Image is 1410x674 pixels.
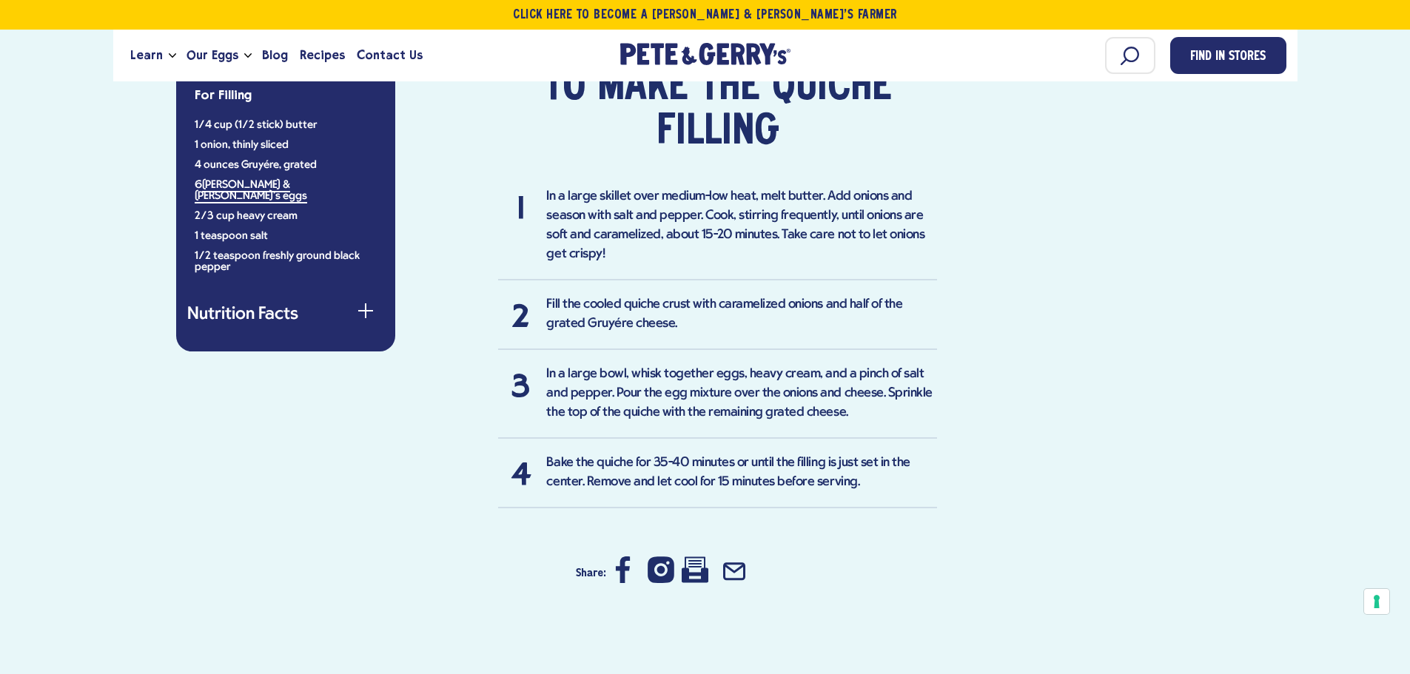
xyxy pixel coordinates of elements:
span: Our Eggs [187,46,238,64]
span: Contact Us [357,46,423,64]
span: Recipes [300,46,345,64]
a: Recipes [294,36,351,75]
a: Our Eggs [181,36,244,75]
a: [PERSON_NAME] & [PERSON_NAME]'s eggs [195,179,307,203]
input: Search [1105,37,1155,74]
a: Blog [256,36,294,75]
strong: For Filling [195,87,252,102]
h2: To make the quiche filling [498,66,937,155]
li: In a large skillet over medium-low heat, melt butter. Add onions and season with salt and pepper.... [498,187,937,280]
a: Find in Stores [1170,37,1286,74]
li: In a large bowl, whisk together eggs, heavy cream, and a pinch of salt and pepper. Pour the egg m... [498,365,937,439]
a: Contact Us [351,36,429,75]
a: Learn [124,36,169,75]
h3: Share: [576,553,606,594]
li: 6 [195,180,377,202]
span: Learn [130,46,163,64]
li: 2/3 cup heavy cream [195,211,377,222]
li: Fill the cooled quiche crust with caramelized onions and half of the grated Gruyére cheese. [498,295,937,350]
button: Nutrition Facts [187,306,384,324]
li: Bake the quiche for 35-40 minutes or until the filling is just set in the center. Remove and let ... [498,454,937,508]
li: 1 onion, thinly sliced [195,140,377,151]
li: 1/2 teaspoon freshly ground black pepper [195,251,377,273]
span: Blog [262,46,288,64]
li: 1 teaspoon salt [195,231,377,242]
span: Find in Stores [1190,47,1266,67]
button: Your consent preferences for tracking technologies [1364,589,1389,614]
button: Open the dropdown menu for Our Eggs [244,53,252,58]
li: 1/4 cup (1/2 stick) butter [195,120,377,131]
li: 4 ounces Gruyére, grated [195,160,377,171]
a: Share by Email [721,574,748,586]
button: Open the dropdown menu for Learn [169,53,176,58]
